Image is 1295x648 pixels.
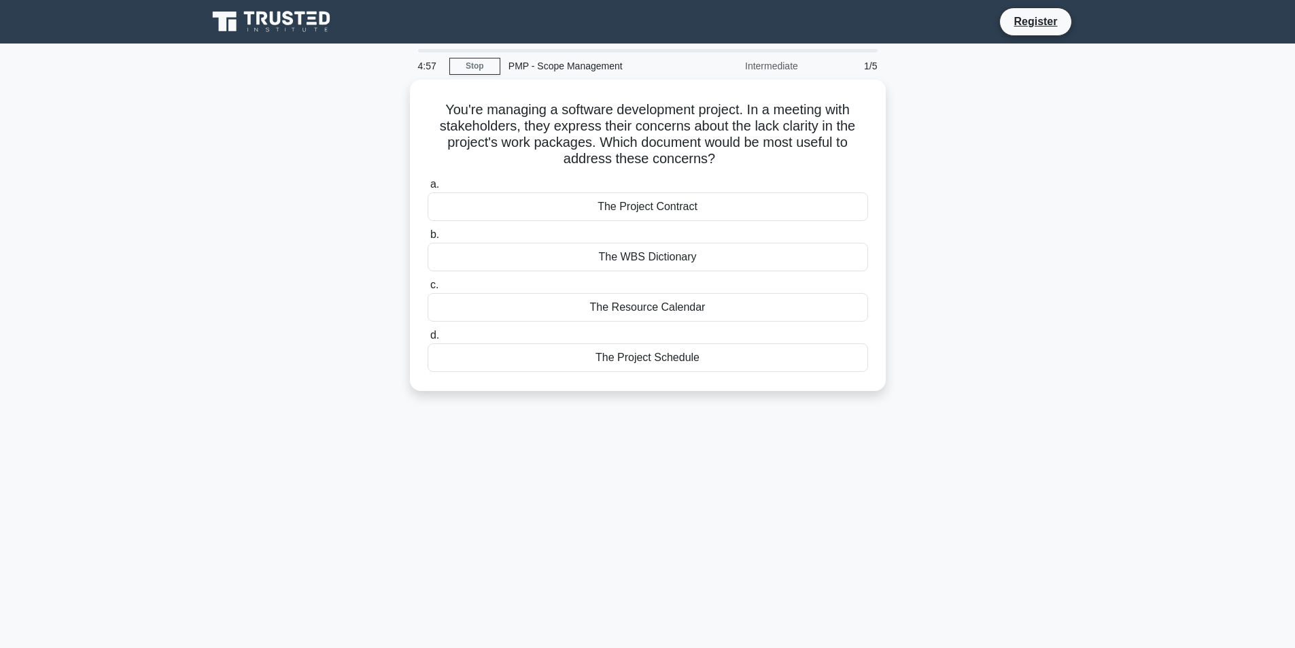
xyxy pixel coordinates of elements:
div: The WBS Dictionary [428,243,868,271]
span: a. [430,178,439,190]
span: b. [430,228,439,240]
div: The Resource Calendar [428,293,868,322]
span: c. [430,279,438,290]
div: 4:57 [410,52,449,80]
h5: You're managing a software development project. In a meeting with stakeholders, they express thei... [426,101,869,168]
div: The Project Schedule [428,343,868,372]
span: d. [430,329,439,341]
a: Stop [449,58,500,75]
div: The Project Contract [428,192,868,221]
a: Register [1005,13,1065,30]
div: PMP - Scope Management [500,52,687,80]
div: 1/5 [806,52,886,80]
div: Intermediate [687,52,806,80]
